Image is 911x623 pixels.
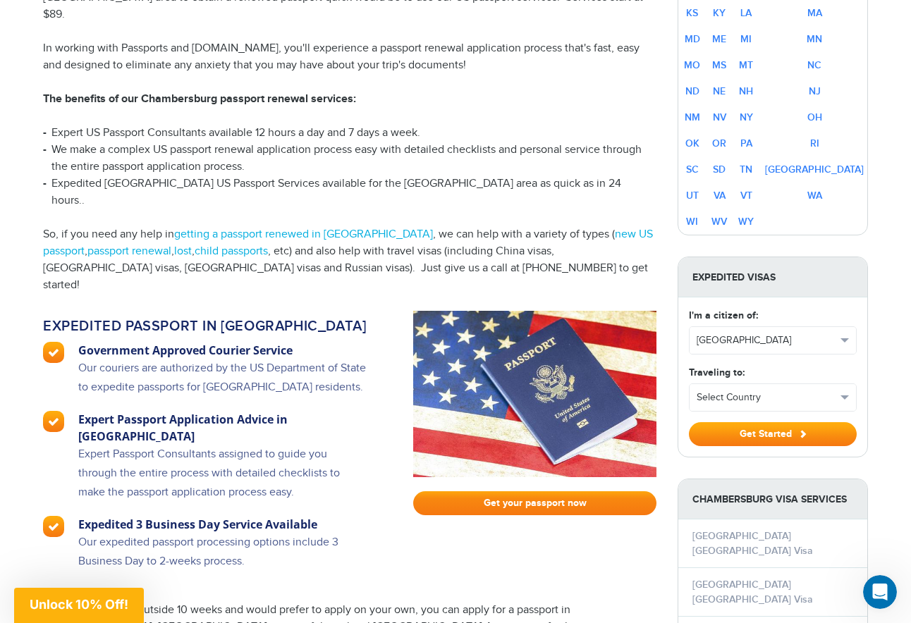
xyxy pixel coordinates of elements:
[690,327,856,354] button: [GEOGRAPHIC_DATA]
[740,190,752,202] a: VT
[686,164,699,175] a: SC
[739,59,753,71] a: MT
[807,7,822,19] a: MA
[713,111,726,123] a: NV
[807,33,822,45] a: MN
[807,111,822,123] a: OH
[685,33,700,45] a: MD
[689,308,758,323] label: I'm a citizen of:
[712,59,726,71] a: MS
[738,216,754,228] a: WY
[689,365,745,380] label: Traveling to:
[78,445,368,516] p: Expert Passport Consultants assigned to guide you through the entire process with detailed checkl...
[43,175,656,209] li: Expedited [GEOGRAPHIC_DATA] US Passport Services available for the [GEOGRAPHIC_DATA] area as quic...
[713,7,726,19] a: KY
[685,85,699,97] a: ND
[711,216,727,228] a: WV
[78,411,368,445] h3: Expert Passport Application Advice in [GEOGRAPHIC_DATA]
[739,85,753,97] a: NH
[43,40,656,74] p: In working with Passports and [DOMAIN_NAME], you'll experience a passport renewal application pro...
[43,228,653,258] a: new US passport
[740,164,752,175] a: TN
[740,111,753,123] a: NY
[174,228,433,241] a: getting a passport renewed in [GEOGRAPHIC_DATA]
[807,59,821,71] a: NC
[78,533,368,585] p: Our expedited passport processing options include 3 Business Day to 2-weeks process.
[689,422,857,446] button: Get Started
[690,384,856,411] button: Select Country
[714,190,726,202] a: VA
[740,137,752,149] a: PA
[87,245,171,258] a: passport renewal
[713,164,726,175] a: SD
[692,579,813,605] a: [GEOGRAPHIC_DATA] [GEOGRAPHIC_DATA] Visa
[685,137,699,149] a: OK
[765,164,864,175] a: [GEOGRAPHIC_DATA]
[78,359,368,411] p: Our couriers are authorized by the US Department of State to expedite passports for [GEOGRAPHIC_D...
[807,190,822,202] a: WA
[195,245,268,258] a: child passports
[686,190,699,202] a: UT
[174,245,192,258] a: lost
[78,342,368,359] h3: Government Approved Courier Service
[43,311,392,585] a: Expedited passport in [GEOGRAPHIC_DATA] Government Approved Courier Service Our couriers are auth...
[686,216,698,228] a: WI
[712,137,726,149] a: OR
[78,516,368,533] h3: Expedited 3 Business Day Service Available
[14,588,144,623] div: Unlock 10% Off!
[30,597,128,612] span: Unlock 10% Off!
[712,33,726,45] a: ME
[686,7,698,19] a: KS
[697,390,836,405] span: Select Country
[678,479,867,519] strong: Chambersburg Visa Services
[43,125,656,142] li: Expert US Passport Consultants available 12 hours a day and 7 days a week.
[685,111,700,123] a: NM
[713,85,726,97] a: NE
[810,137,819,149] a: RI
[678,257,867,297] strong: Expedited Visas
[43,226,656,294] p: So, if you need any help in , we can help with a variety of types ( , , , , etc) and also help wi...
[740,7,752,19] a: LA
[413,311,656,477] img: passport-fast
[863,575,897,609] iframe: Intercom live chat
[43,142,656,175] li: We make a complex US passport renewal application process easy with detailed checklists and perso...
[413,491,656,515] a: Get your passport now
[692,530,813,557] a: [GEOGRAPHIC_DATA] [GEOGRAPHIC_DATA] Visa
[43,92,356,106] strong: The benefits of our Chambersburg passport renewal services:
[740,33,752,45] a: MI
[43,318,368,335] h2: Expedited passport in [GEOGRAPHIC_DATA]
[684,59,700,71] a: MO
[809,85,821,97] a: NJ
[697,333,836,347] span: [GEOGRAPHIC_DATA]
